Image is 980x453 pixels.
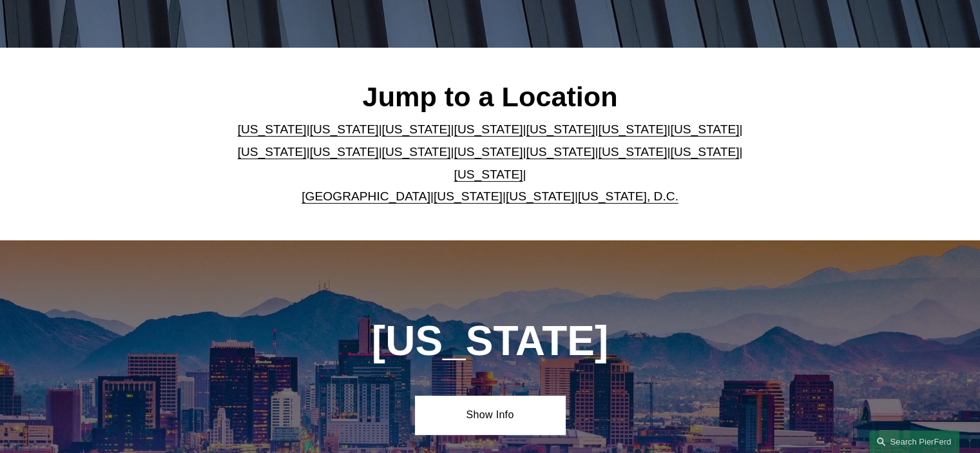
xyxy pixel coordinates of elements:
a: [US_STATE] [310,145,379,159]
p: | | | | | | | | | | | | | | | | | | [227,119,753,207]
a: Show Info [415,396,565,434]
a: [US_STATE] [238,145,307,159]
a: [US_STATE] [454,168,523,181]
a: [US_STATE] [454,145,523,159]
h1: [US_STATE] [302,318,678,365]
a: [GEOGRAPHIC_DATA] [302,189,430,203]
a: [US_STATE] [598,122,667,136]
a: [US_STATE] [598,145,667,159]
a: [US_STATE] [382,122,451,136]
a: [US_STATE] [670,122,739,136]
a: [US_STATE] [310,122,379,136]
a: [US_STATE] [670,145,739,159]
a: [US_STATE] [434,189,503,203]
a: Search this site [869,430,959,453]
h2: Jump to a Location [227,80,753,113]
a: [US_STATE] [454,122,523,136]
a: [US_STATE] [526,145,595,159]
a: [US_STATE] [238,122,307,136]
a: [US_STATE] [526,122,595,136]
a: [US_STATE] [382,145,451,159]
a: [US_STATE] [506,189,575,203]
a: [US_STATE], D.C. [578,189,678,203]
